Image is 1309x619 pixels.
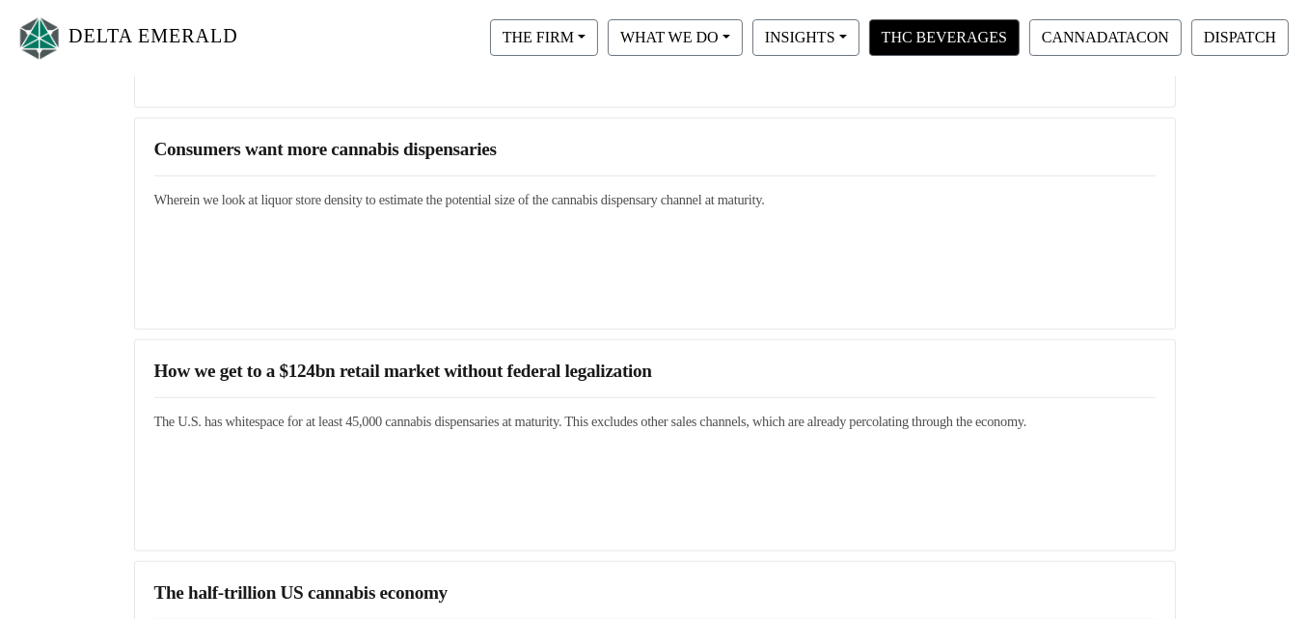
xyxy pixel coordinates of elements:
[1029,19,1182,56] button: CANNADATACON
[154,360,1156,430] a: How we get to a $124bn retail market without federal legalizationThe U.S. has whitespace for at l...
[15,13,64,64] img: Logo
[154,192,1156,208] h5: Wherein we look at liquor store density to estimate the potential size of the cannabis dispensary...
[1191,19,1289,56] button: DISPATCH
[154,360,1156,382] h3: How we get to a $124bn retail market without federal legalization
[869,19,1020,56] button: THC BEVERAGES
[1024,28,1186,44] a: CANNADATACON
[1186,28,1294,44] a: DISPATCH
[154,138,1156,208] a: Consumers want more cannabis dispensariesWherein we look at liquor store density to estimate the ...
[15,8,238,68] a: DELTA EMERALD
[154,414,1156,430] h5: The U.S. has whitespace for at least 45,000 cannabis dispensaries at maturity. This excludes othe...
[154,138,1156,160] h3: Consumers want more cannabis dispensaries
[154,581,1156,604] h3: The half-trillion US cannabis economy
[752,19,859,56] button: INSIGHTS
[864,28,1024,44] a: THC BEVERAGES
[490,19,598,56] button: THE FIRM
[608,19,743,56] button: WHAT WE DO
